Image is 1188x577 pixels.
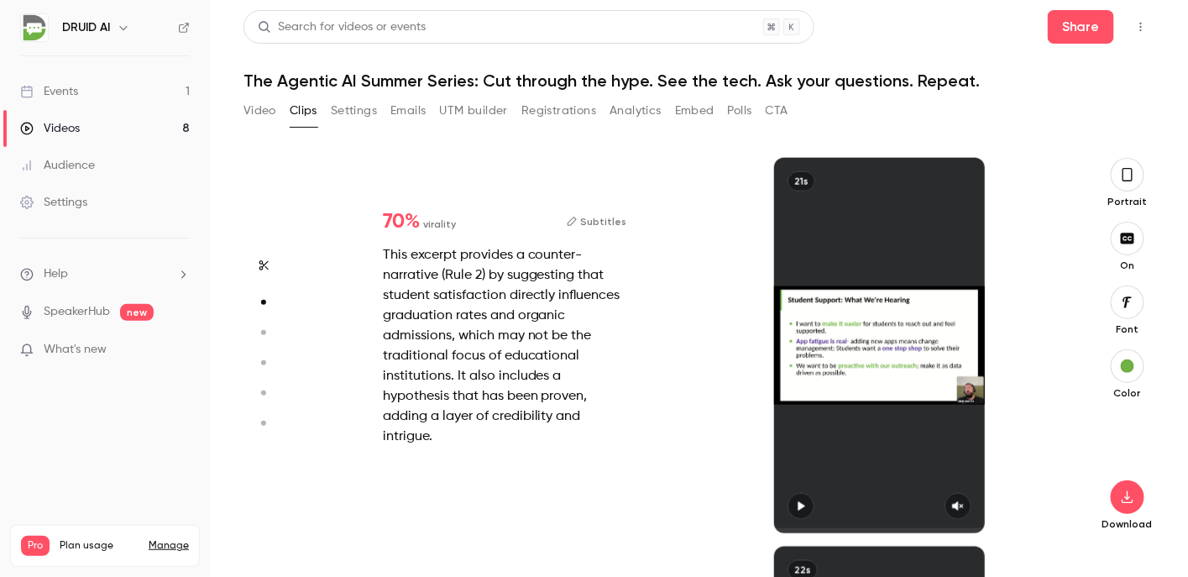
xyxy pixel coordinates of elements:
div: Settings [20,194,87,211]
button: CTA [766,97,788,124]
button: Clips [290,97,317,124]
button: Video [243,97,276,124]
p: On [1101,259,1154,272]
button: Registrations [521,97,596,124]
div: Events [20,83,78,100]
span: new [120,304,154,321]
div: Videos [20,120,80,137]
span: Pro [21,536,50,556]
p: Download [1101,517,1154,531]
div: Search for videos or events [258,18,426,36]
a: SpeakerHub [44,303,110,321]
span: 70 % [383,212,420,232]
button: Polls [728,97,752,124]
a: Manage [149,539,189,553]
div: This excerpt provides a counter-narrative (Rule 2) by suggesting that student satisfaction direct... [383,245,627,447]
h6: DRUID AI [62,19,110,36]
h1: The Agentic AI Summer Series: Cut through the hype. See the tech. Ask your questions. Repeat. [243,71,1154,91]
span: Plan usage [60,539,139,553]
button: Analytics [610,97,662,124]
span: What's new [44,341,107,359]
button: Settings [331,97,377,124]
li: help-dropdown-opener [20,265,190,283]
p: Portrait [1101,195,1154,208]
button: Subtitles [567,212,627,232]
div: Audience [20,157,95,174]
p: Font [1101,323,1154,336]
span: virality [423,217,456,232]
button: Share [1048,10,1114,44]
button: Emails [390,97,426,124]
button: Embed [675,97,714,124]
img: DRUID AI [21,14,48,41]
button: UTM builder [440,97,508,124]
p: Color [1101,386,1154,400]
button: Top Bar Actions [1128,13,1154,40]
span: Help [44,265,68,283]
